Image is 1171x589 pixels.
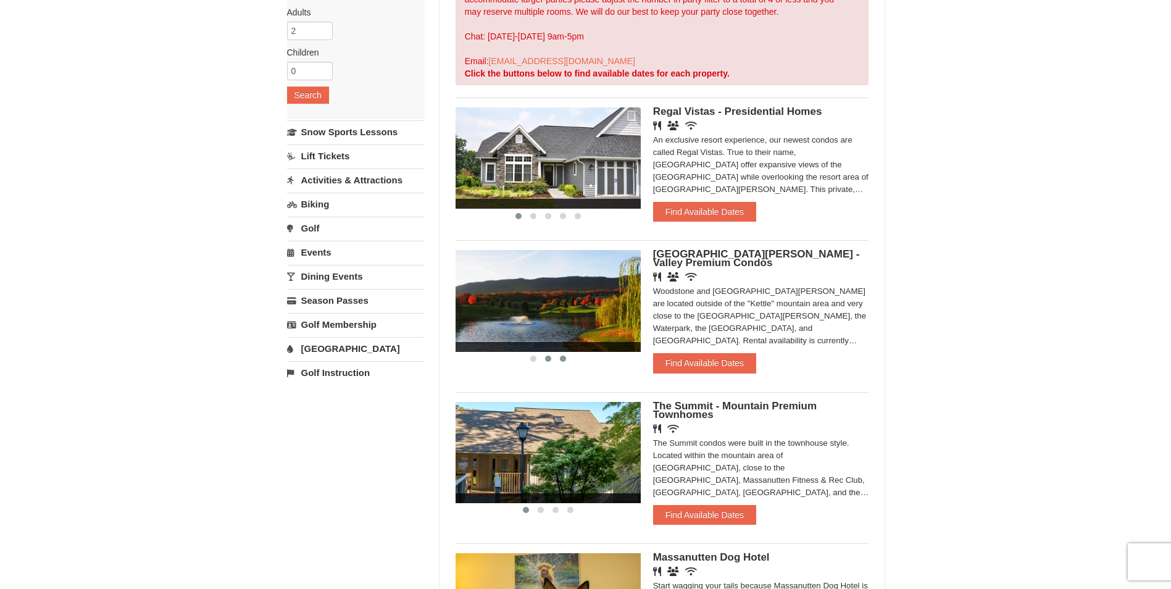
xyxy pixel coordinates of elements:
[287,265,425,288] a: Dining Events
[653,505,756,525] button: Find Available Dates
[653,353,756,373] button: Find Available Dates
[667,272,679,282] i: Banquet Facilities
[287,46,415,59] label: Children
[287,361,425,384] a: Golf Instruction
[653,551,770,563] span: Massanutten Dog Hotel
[287,289,425,312] a: Season Passes
[653,134,869,196] div: An exclusive resort experience, our newest condos are called Regal Vistas. True to their name, [G...
[287,169,425,191] a: Activities & Attractions
[685,121,697,130] i: Wireless Internet (free)
[287,337,425,360] a: [GEOGRAPHIC_DATA]
[287,217,425,240] a: Golf
[653,437,869,499] div: The Summit condos were built in the townhouse style. Located within the mountain area of [GEOGRAP...
[287,241,425,264] a: Events
[287,6,415,19] label: Adults
[667,567,679,576] i: Banquet Facilities
[287,120,425,143] a: Snow Sports Lessons
[685,567,697,576] i: Wireless Internet (free)
[489,56,635,66] a: [EMAIL_ADDRESS][DOMAIN_NAME]
[653,400,817,420] span: The Summit - Mountain Premium Townhomes
[465,69,730,78] strong: Click the buttons below to find available dates for each property.
[653,272,661,282] i: Restaurant
[287,86,329,104] button: Search
[653,424,661,433] i: Restaurant
[287,313,425,336] a: Golf Membership
[653,567,661,576] i: Restaurant
[667,424,679,433] i: Wireless Internet (free)
[287,144,425,167] a: Lift Tickets
[667,121,679,130] i: Banquet Facilities
[653,248,860,269] span: [GEOGRAPHIC_DATA][PERSON_NAME] - Valley Premium Condos
[653,202,756,222] button: Find Available Dates
[287,193,425,215] a: Biking
[653,285,869,347] div: Woodstone and [GEOGRAPHIC_DATA][PERSON_NAME] are located outside of the "Kettle" mountain area an...
[685,272,697,282] i: Wireless Internet (free)
[653,121,661,130] i: Restaurant
[653,106,822,117] span: Regal Vistas - Presidential Homes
